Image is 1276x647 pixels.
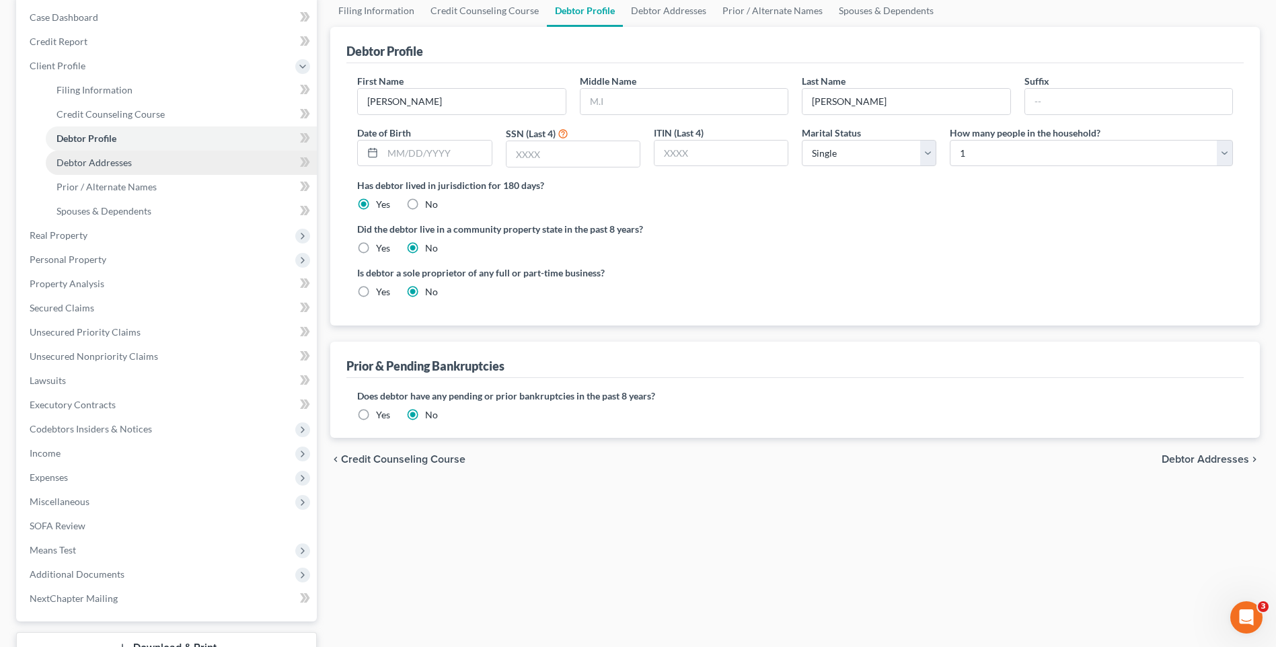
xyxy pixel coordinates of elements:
label: No [425,285,438,299]
span: Credit Report [30,36,87,47]
input: M.I [580,89,788,114]
a: Filing Information [46,78,317,102]
input: XXXX [506,141,640,167]
label: No [425,408,438,422]
span: Codebtors Insiders & Notices [30,423,152,434]
a: Debtor Addresses [46,151,317,175]
label: Is debtor a sole proprietor of any full or part-time business? [357,266,788,280]
span: 3 [1258,601,1269,612]
a: Unsecured Priority Claims [19,320,317,344]
span: Credit Counseling Course [341,454,465,465]
label: Yes [376,285,390,299]
label: SSN (Last 4) [506,126,556,141]
label: Yes [376,198,390,211]
input: -- [358,89,565,114]
iframe: Intercom live chat [1230,601,1263,634]
a: Lawsuits [19,369,317,393]
a: Secured Claims [19,296,317,320]
label: Last Name [802,74,846,88]
label: Marital Status [802,126,861,140]
label: How many people in the household? [950,126,1100,140]
span: Credit Counseling Course [57,108,165,120]
span: Personal Property [30,254,106,265]
label: No [425,198,438,211]
span: Property Analysis [30,278,104,289]
span: Secured Claims [30,302,94,313]
a: Credit Report [19,30,317,54]
span: Spouses & Dependents [57,205,151,217]
button: chevron_left Credit Counseling Course [330,454,465,465]
span: Unsecured Priority Claims [30,326,141,338]
span: NextChapter Mailing [30,593,118,604]
label: First Name [357,74,404,88]
button: Debtor Addresses chevron_right [1162,454,1260,465]
a: Spouses & Dependents [46,199,317,223]
a: NextChapter Mailing [19,586,317,611]
span: Miscellaneous [30,496,89,507]
div: Debtor Profile [346,43,423,59]
span: Debtor Profile [57,132,116,144]
span: Client Profile [30,60,85,71]
span: Additional Documents [30,568,124,580]
label: Yes [376,241,390,255]
span: Expenses [30,471,68,483]
label: Did the debtor live in a community property state in the past 8 years? [357,222,1233,236]
span: Lawsuits [30,375,66,386]
input: -- [802,89,1010,114]
span: Unsecured Nonpriority Claims [30,350,158,362]
input: XXXX [654,141,788,166]
input: MM/DD/YYYY [383,141,491,166]
span: Executory Contracts [30,399,116,410]
label: Does debtor have any pending or prior bankruptcies in the past 8 years? [357,389,1233,403]
a: Credit Counseling Course [46,102,317,126]
label: ITIN (Last 4) [654,126,704,140]
label: Middle Name [580,74,636,88]
span: Case Dashboard [30,11,98,23]
span: Debtor Addresses [57,157,132,168]
a: Unsecured Nonpriority Claims [19,344,317,369]
span: Prior / Alternate Names [57,181,157,192]
span: Income [30,447,61,459]
input: -- [1025,89,1232,114]
label: Date of Birth [357,126,411,140]
label: Yes [376,408,390,422]
label: No [425,241,438,255]
span: Real Property [30,229,87,241]
div: Prior & Pending Bankruptcies [346,358,504,374]
span: Debtor Addresses [1162,454,1249,465]
a: Debtor Profile [46,126,317,151]
label: Suffix [1024,74,1049,88]
span: Means Test [30,544,76,556]
a: SOFA Review [19,514,317,538]
a: Prior / Alternate Names [46,175,317,199]
a: Property Analysis [19,272,317,296]
i: chevron_right [1249,454,1260,465]
label: Has debtor lived in jurisdiction for 180 days? [357,178,1233,192]
span: SOFA Review [30,520,85,531]
i: chevron_left [330,454,341,465]
span: Filing Information [57,84,133,96]
a: Case Dashboard [19,5,317,30]
a: Executory Contracts [19,393,317,417]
